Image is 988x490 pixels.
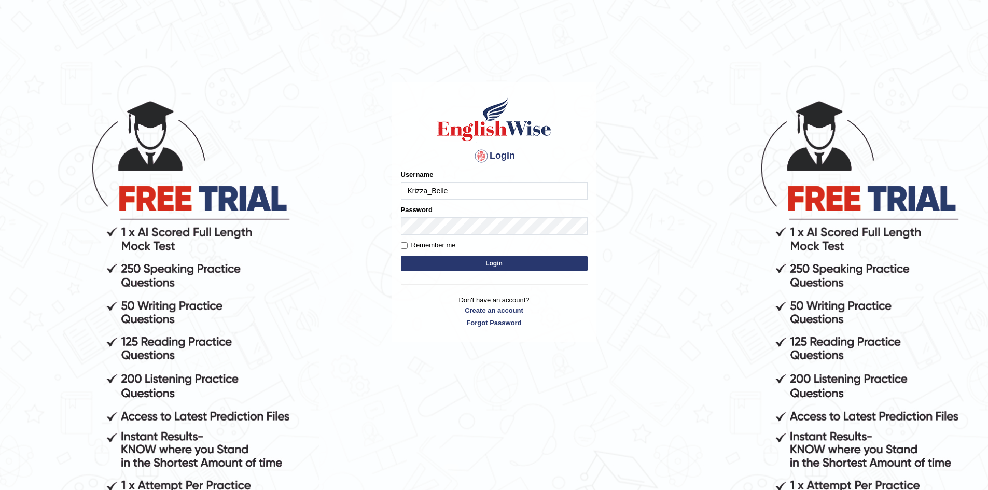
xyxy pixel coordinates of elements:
[401,256,588,271] button: Login
[401,205,433,215] label: Password
[401,148,588,164] h4: Login
[401,170,434,179] label: Username
[435,96,553,143] img: Logo of English Wise sign in for intelligent practice with AI
[401,305,588,315] a: Create an account
[401,242,408,249] input: Remember me
[401,318,588,328] a: Forgot Password
[401,295,588,327] p: Don't have an account?
[401,240,456,250] label: Remember me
